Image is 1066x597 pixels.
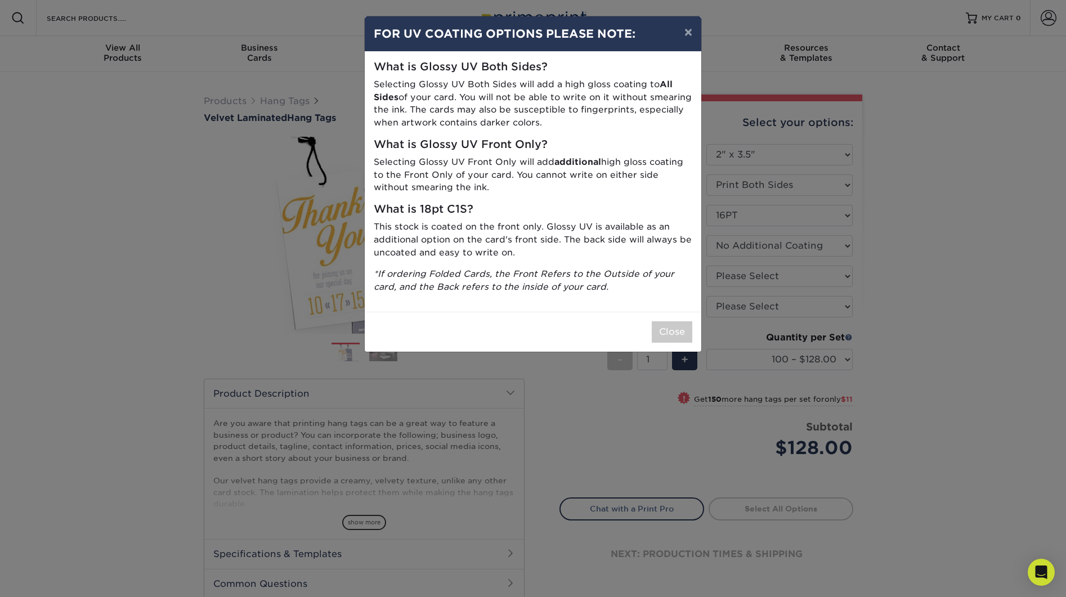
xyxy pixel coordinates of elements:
[675,16,701,48] button: ×
[374,203,692,216] h5: What is 18pt C1S?
[374,268,674,292] i: *If ordering Folded Cards, the Front Refers to the Outside of your card, and the Back refers to t...
[554,156,601,167] strong: additional
[374,156,692,194] p: Selecting Glossy UV Front Only will add high gloss coating to the Front Only of your card. You ca...
[374,79,673,102] strong: All Sides
[374,61,692,74] h5: What is Glossy UV Both Sides?
[374,78,692,129] p: Selecting Glossy UV Both Sides will add a high gloss coating to of your card. You will not be abl...
[374,221,692,259] p: This stock is coated on the front only. Glossy UV is available as an additional option on the car...
[374,25,692,42] h4: FOR UV COATING OPTIONS PLEASE NOTE:
[374,138,692,151] h5: What is Glossy UV Front Only?
[1028,559,1055,586] div: Open Intercom Messenger
[652,321,692,343] button: Close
